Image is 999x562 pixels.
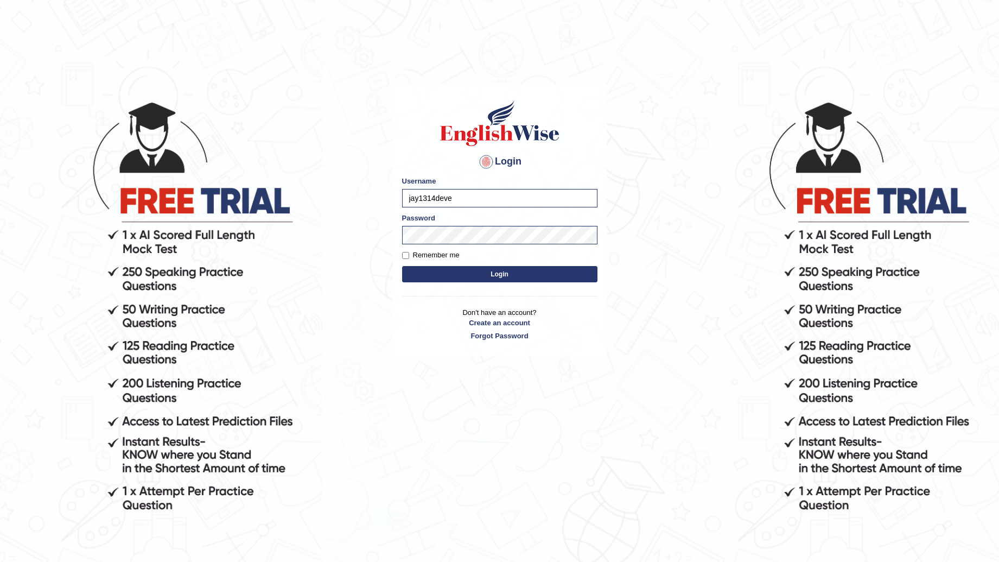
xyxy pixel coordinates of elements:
img: Logo of English Wise sign in for intelligent practice with AI [438,99,562,148]
a: Create an account [402,318,597,328]
h4: Login [402,153,597,171]
label: Remember me [402,250,460,261]
a: Forgot Password [402,331,597,341]
p: Don't have an account? [402,307,597,341]
button: Login [402,266,597,282]
input: Remember me [402,252,409,259]
label: Password [402,213,435,223]
label: Username [402,176,436,186]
